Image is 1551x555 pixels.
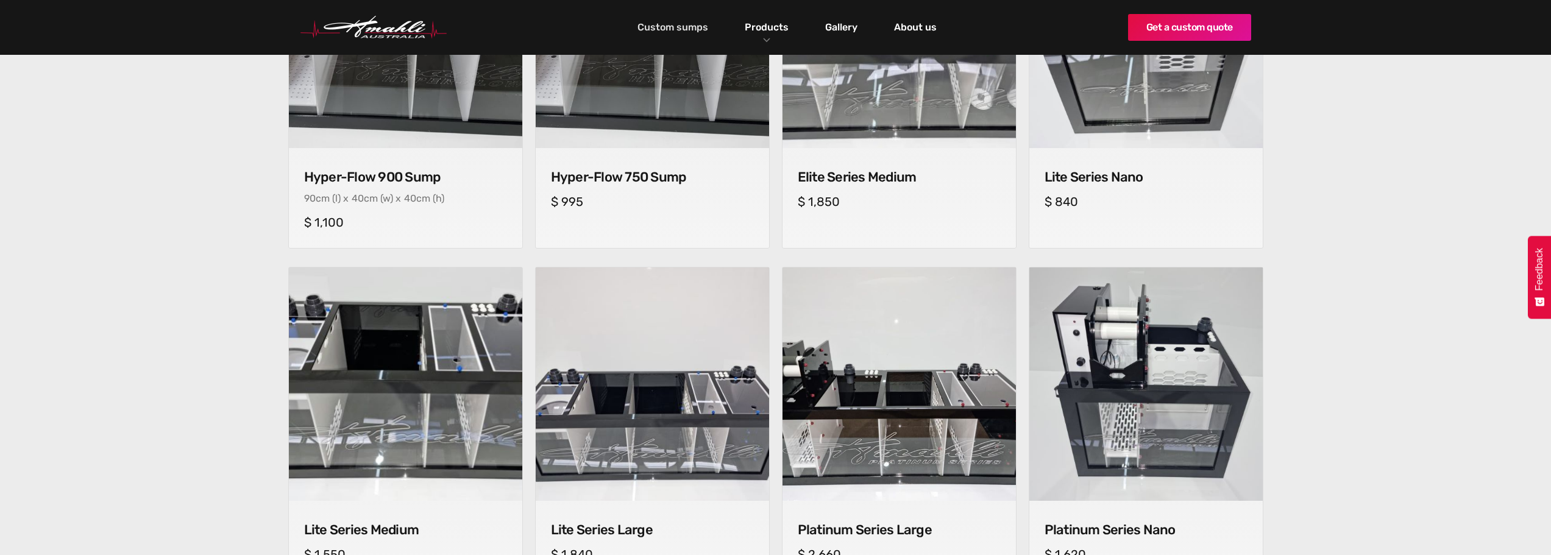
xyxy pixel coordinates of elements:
[783,267,1016,501] img: Platinum Series Large
[304,522,507,538] h4: Lite Series Medium
[316,193,349,204] div: cm (l) x
[304,215,507,230] h5: $ 1,100
[304,169,507,185] h4: Hyper-Flow 900 Sump
[1045,194,1248,209] h5: $ 840
[1528,236,1551,319] button: Feedback - Show survey
[304,193,316,204] div: 90
[352,193,364,204] div: 40
[798,522,1001,538] h4: Platinum Series Large
[634,17,711,38] a: Custom sumps
[1045,169,1248,185] h4: Lite Series Nano
[364,193,401,204] div: cm (w) x
[1534,248,1545,291] span: Feedback
[742,18,792,36] a: Products
[1045,522,1248,538] h4: Platinum Series Nano
[1029,267,1263,501] img: Platinum Series Nano
[551,522,754,538] h4: Lite Series Large
[416,193,444,204] div: cm (h)
[798,169,1001,185] h4: Elite Series Medium
[289,267,522,501] img: Lite Series Medium
[822,17,861,38] a: Gallery
[798,194,1001,209] h5: $ 1,850
[551,194,754,209] h5: $ 995
[551,169,754,185] h4: Hyper-Flow 750 Sump
[300,16,447,39] a: home
[404,193,416,204] div: 40
[1128,14,1251,41] a: Get a custom quote
[536,267,769,501] img: Lite Series Large
[891,17,940,38] a: About us
[300,16,447,39] img: Hmahli Australia Logo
